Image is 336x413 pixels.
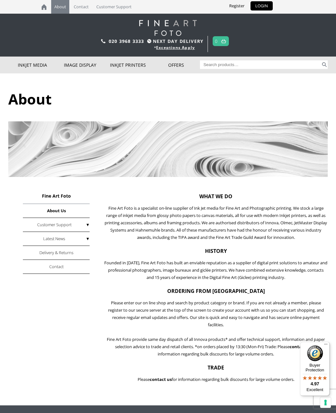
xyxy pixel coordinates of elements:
a: Customer Support [23,218,90,232]
button: Menu [322,342,330,349]
h1: About [8,89,327,109]
a: 020 3968 3333 [109,38,144,44]
a: 0 [215,37,218,46]
a: Delivery & Returns [23,246,90,260]
h2: HISTORY [104,247,328,254]
button: Trusted Shops TrustmarkBuyer Protection4.97Excellent [300,342,330,396]
span: NEXT DAY DELIVERY [146,37,203,45]
img: Trusted Shops Trustmark [307,345,323,361]
a: contact us [150,376,172,382]
button: Search [321,60,327,69]
img: time.svg [147,39,151,43]
a: Register [224,1,249,10]
h2: ORDERING FROM [GEOGRAPHIC_DATA] [104,288,328,295]
button: Your consent preferences for tracking technologies [320,397,331,408]
input: Search products… [200,60,321,69]
a: Contact [23,260,90,274]
p: Excellent [300,387,330,392]
a: LOGIN [250,1,273,10]
img: logo-white.svg [139,20,197,36]
p: Please for information regarding bulk discounts for large volume orders. [104,376,328,383]
span: 4.97 [311,381,319,386]
p: Buyer Protection [300,363,330,372]
a: Latest News [23,232,90,246]
a: contact us [290,344,312,349]
p: Fine Art Foto is a specialist on-line supplier of Ink Jet media for Fine Art and Photographic pri... [104,205,328,241]
h3: Fine Art Foto [23,193,90,199]
p: Founded in [DATE], Fine Art Foto has built an enviable reputation as a supplier of digital print ... [104,259,328,281]
a: Exceptions Apply [156,45,195,50]
img: phone.svg [101,39,106,43]
h2: WHAT WE DO [104,193,328,200]
img: basket.svg [221,39,226,43]
p: Please enter our on line shop and search by product category or brand. If you are not already a m... [104,299,328,358]
h2: TRADE [104,364,328,371]
a: About Us [23,204,90,218]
